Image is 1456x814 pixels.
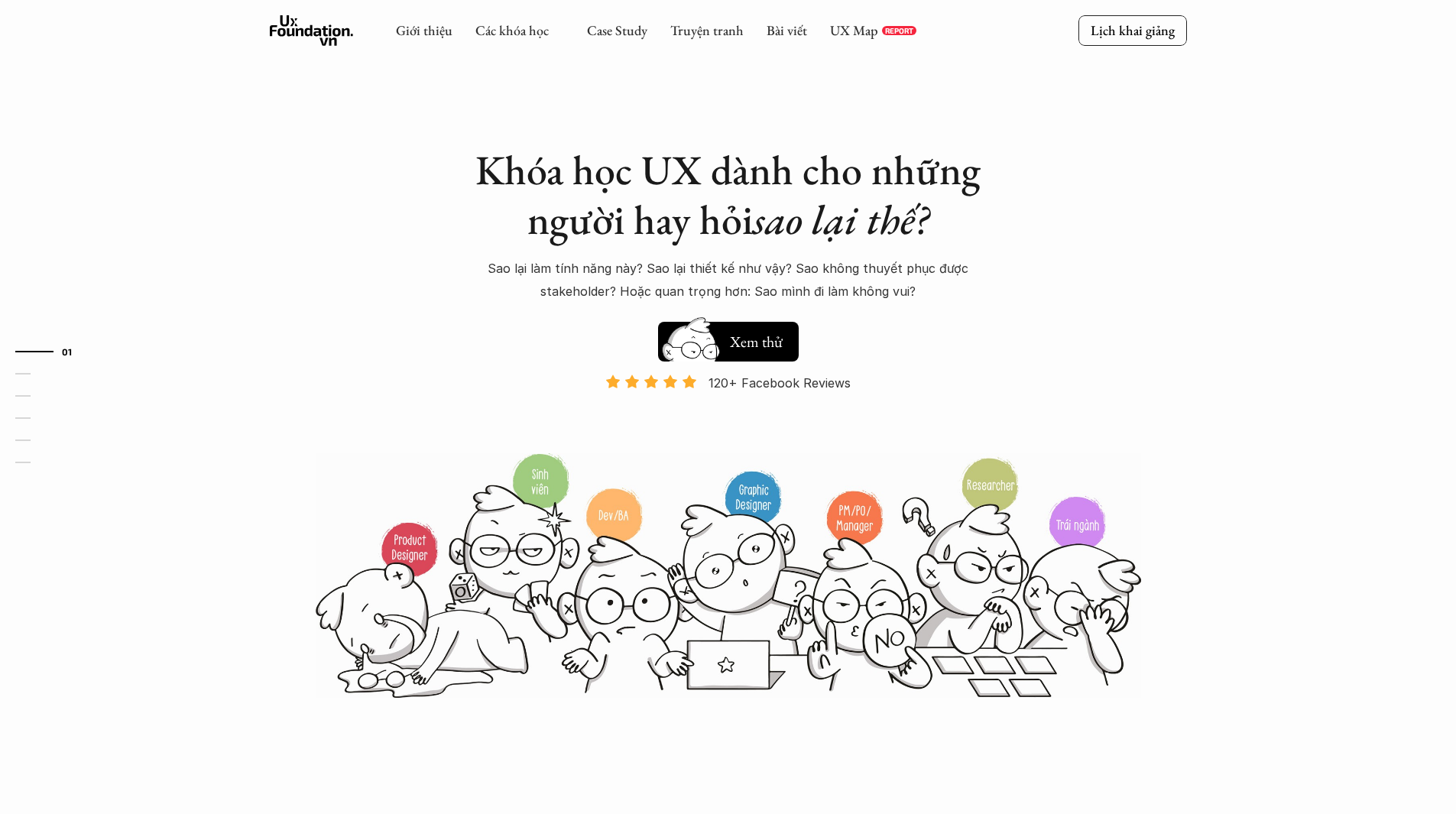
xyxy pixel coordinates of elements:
[658,314,799,362] a: Xem thử
[730,331,783,352] h5: Xem thử
[592,374,864,451] a: 120+ Facebook Reviews
[882,26,916,35] a: REPORT
[1078,15,1187,45] a: Lịch khai giảng
[767,21,807,39] a: Bài viết
[587,21,647,39] a: Case Study
[830,21,878,39] a: UX Map
[1091,21,1175,39] p: Lịch khai giảng
[753,193,929,246] em: sao lại thế?
[469,257,988,303] p: Sao lại làm tính năng này? Sao lại thiết kế như vậy? Sao không thuyết phục được stakeholder? Hoặc...
[396,21,452,39] a: Giới thiệu
[475,21,549,39] a: Các khóa học
[15,342,88,361] a: 01
[709,371,851,394] p: 120+ Facebook Reviews
[62,346,73,357] strong: 01
[461,145,996,245] h1: Khóa học UX dành cho những người hay hỏi
[885,26,913,35] p: REPORT
[670,21,744,39] a: Truyện tranh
